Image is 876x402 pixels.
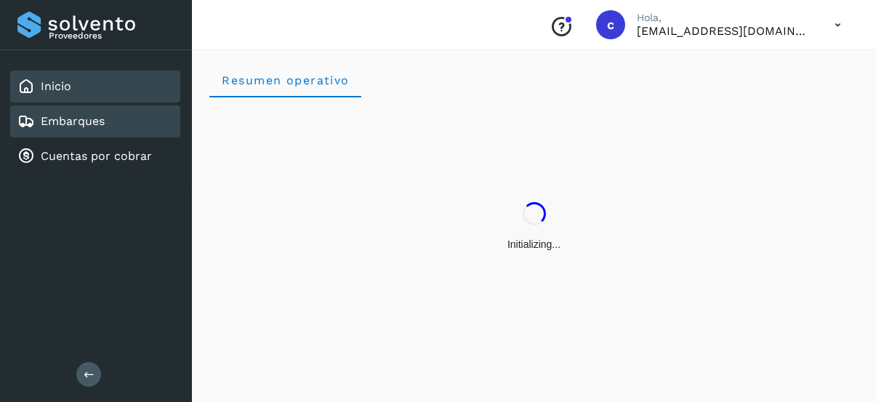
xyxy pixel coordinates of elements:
p: cobranza1@tmartin.mx [637,24,811,38]
p: Proveedores [49,31,174,41]
a: Inicio [41,79,71,93]
div: Embarques [10,105,180,137]
a: Embarques [41,114,105,128]
span: Resumen operativo [221,73,350,87]
div: Inicio [10,71,180,102]
div: Cuentas por cobrar [10,140,180,172]
p: Hola, [637,12,811,24]
a: Cuentas por cobrar [41,149,152,163]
